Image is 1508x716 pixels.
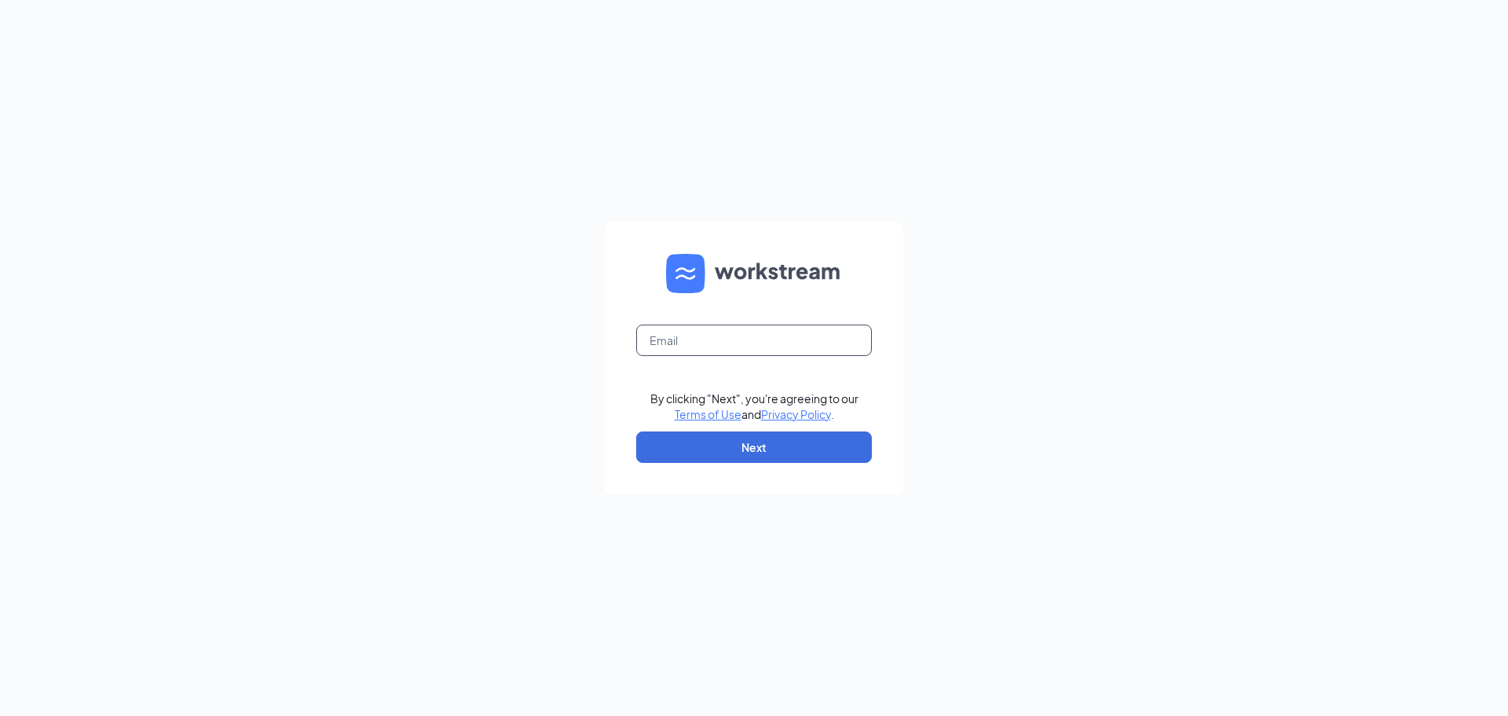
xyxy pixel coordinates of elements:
[666,254,842,293] img: WS logo and Workstream text
[636,325,872,356] input: Email
[675,407,741,421] a: Terms of Use
[761,407,831,421] a: Privacy Policy
[636,431,872,463] button: Next
[650,391,858,422] div: By clicking "Next", you're agreeing to our and .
